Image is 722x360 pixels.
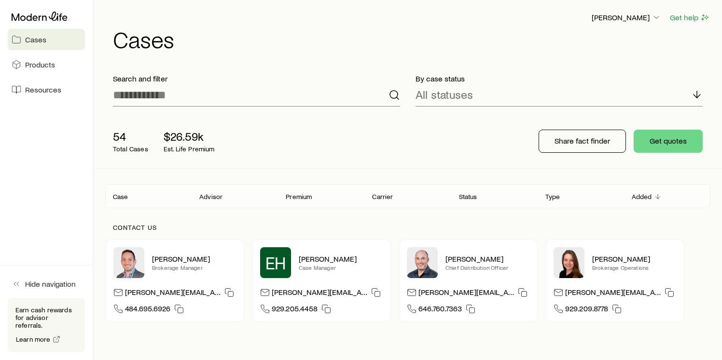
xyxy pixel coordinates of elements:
[105,184,710,208] div: Client cases
[418,287,514,300] p: [PERSON_NAME][EMAIL_ADDRESS][DOMAIN_NAME]
[25,35,46,44] span: Cases
[286,193,312,200] p: Premium
[372,193,393,200] p: Carrier
[8,273,85,294] button: Hide navigation
[113,130,148,143] p: 54
[416,88,473,101] p: All statuses
[565,304,608,317] span: 929.209.8778
[113,27,710,51] h1: Cases
[545,193,560,200] p: Type
[592,264,676,271] p: Brokerage Operations
[265,253,286,272] span: EH
[591,12,662,24] button: [PERSON_NAME]
[113,74,400,83] p: Search and filter
[418,304,462,317] span: 646.760.7363
[445,254,529,264] p: [PERSON_NAME]
[113,247,144,278] img: Brandon Parry
[272,304,318,317] span: 929.205.4458
[25,60,55,69] span: Products
[152,254,236,264] p: [PERSON_NAME]
[416,74,703,83] p: By case status
[554,247,584,278] img: Ellen Wall
[565,287,661,300] p: [PERSON_NAME][EMAIL_ADDRESS][DOMAIN_NAME]
[634,130,703,153] button: Get quotes
[8,298,85,352] div: Earn cash rewards for advisor referrals.Learn more
[459,193,477,200] p: Status
[125,287,221,300] p: [PERSON_NAME][EMAIL_ADDRESS][DOMAIN_NAME]
[113,193,128,200] p: Case
[152,264,236,271] p: Brokerage Manager
[199,193,222,200] p: Advisor
[8,79,85,100] a: Resources
[407,247,438,278] img: Dan Pierson
[164,145,215,153] p: Est. Life Premium
[8,29,85,50] a: Cases
[445,264,529,271] p: Chief Distribution Officer
[15,306,77,329] p: Earn cash rewards for advisor referrals.
[16,336,51,343] span: Learn more
[539,130,626,153] button: Share fact finder
[164,130,215,143] p: $26.59k
[592,254,676,264] p: [PERSON_NAME]
[272,287,367,300] p: [PERSON_NAME][EMAIL_ADDRESS][DOMAIN_NAME]
[25,279,76,289] span: Hide navigation
[592,13,661,22] p: [PERSON_NAME]
[113,224,703,231] p: Contact us
[25,85,61,94] span: Resources
[8,54,85,75] a: Products
[299,264,383,271] p: Case Manager
[555,136,610,146] p: Share fact finder
[299,254,383,264] p: [PERSON_NAME]
[632,193,652,200] p: Added
[669,12,710,23] button: Get help
[125,304,170,317] span: 484.695.6926
[113,145,148,153] p: Total Cases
